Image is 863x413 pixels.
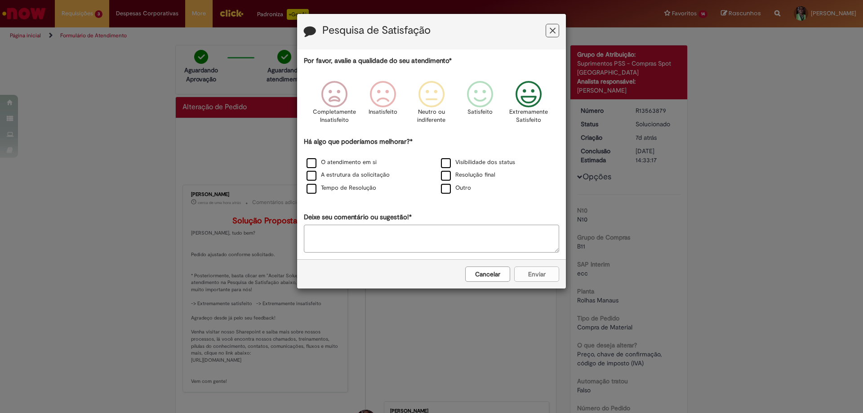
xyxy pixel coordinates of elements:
label: Resolução final [441,171,495,179]
div: Insatisfeito [360,74,406,136]
label: O atendimento em si [307,158,377,167]
label: A estrutura da solicitação [307,171,390,179]
button: Cancelar [465,266,510,282]
label: Pesquisa de Satisfação [322,25,431,36]
p: Satisfeito [467,108,493,116]
div: Satisfeito [457,74,503,136]
div: Extremamente Satisfeito [506,74,552,136]
p: Neutro ou indiferente [415,108,448,124]
p: Extremamente Satisfeito [509,108,548,124]
div: Neutro ou indiferente [409,74,454,136]
label: Visibilidade dos status [441,158,515,167]
div: Completamente Insatisfeito [311,74,357,136]
label: Tempo de Resolução [307,184,376,192]
p: Insatisfeito [369,108,397,116]
label: Outro [441,184,471,192]
label: Deixe seu comentário ou sugestão!* [304,213,412,222]
p: Completamente Insatisfeito [313,108,356,124]
label: Por favor, avalie a qualidade do seu atendimento* [304,56,452,66]
div: Há algo que poderíamos melhorar?* [304,137,559,195]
